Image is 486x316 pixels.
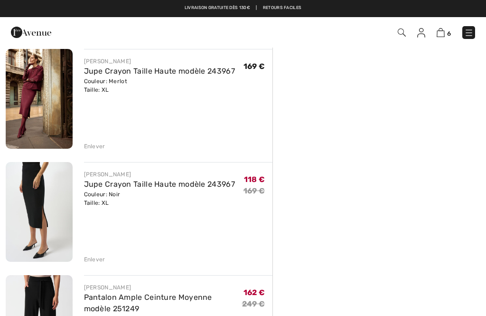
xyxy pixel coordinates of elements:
[242,299,265,308] s: 249 €
[84,77,235,94] div: Couleur: Merlot Taille: XL
[6,162,73,262] img: Jupe Crayon Taille Haute modèle 243967
[6,49,73,149] img: Jupe Crayon Taille Haute modèle 243967
[263,5,302,11] a: Retours faciles
[84,57,235,66] div: [PERSON_NAME]
[84,180,235,189] a: Jupe Crayon Taille Haute modèle 243967
[84,255,105,264] div: Enlever
[256,5,257,11] span: |
[84,142,105,151] div: Enlever
[437,28,445,37] img: Panier d'achat
[398,29,406,37] img: Recherche
[243,62,265,71] span: 169 €
[84,170,235,179] div: [PERSON_NAME]
[84,67,235,76] a: Jupe Crayon Taille Haute modèle 243967
[11,23,51,42] img: 1ère Avenue
[437,27,451,38] a: 6
[447,30,451,37] span: 6
[84,293,212,313] a: Pantalon Ample Ceinture Moyenne modèle 251249
[464,28,474,38] img: Menu
[243,288,265,297] span: 162 €
[185,5,250,11] a: Livraison gratuite dès 130€
[243,186,265,195] s: 169 €
[11,27,51,36] a: 1ère Avenue
[417,28,425,38] img: Mes infos
[244,175,265,184] span: 118 €
[84,283,242,292] div: [PERSON_NAME]
[84,190,235,207] div: Couleur: Noir Taille: XL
